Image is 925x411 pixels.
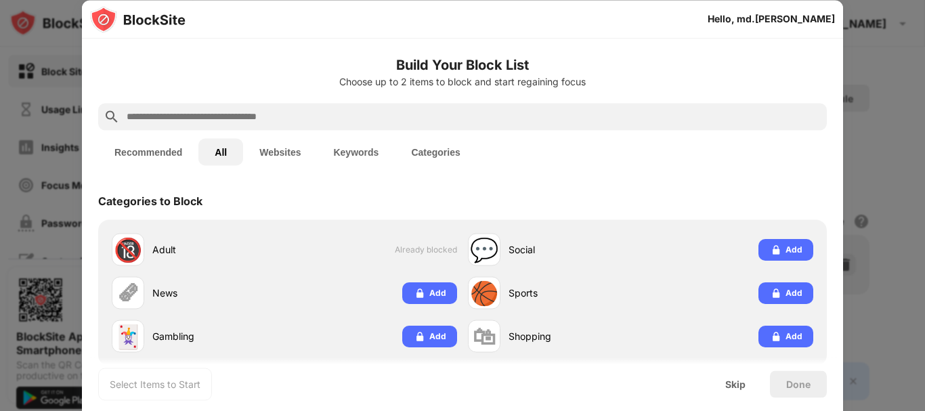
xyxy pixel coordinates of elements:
[98,76,827,87] div: Choose up to 2 items to block and start regaining focus
[98,54,827,74] h6: Build Your Block List
[470,236,498,263] div: 💬
[509,286,641,300] div: Sports
[395,138,476,165] button: Categories
[98,138,198,165] button: Recommended
[110,377,200,391] div: Select Items to Start
[429,286,446,299] div: Add
[509,329,641,343] div: Shopping
[786,378,811,389] div: Done
[786,329,802,343] div: Add
[473,322,496,350] div: 🛍
[198,138,243,165] button: All
[90,5,186,33] img: logo-blocksite.svg
[786,242,802,256] div: Add
[243,138,317,165] button: Websites
[725,378,746,389] div: Skip
[470,279,498,307] div: 🏀
[152,286,284,300] div: News
[114,236,142,263] div: 🔞
[786,286,802,299] div: Add
[395,244,457,255] span: Already blocked
[152,242,284,257] div: Adult
[116,279,139,307] div: 🗞
[429,329,446,343] div: Add
[104,108,120,125] img: search.svg
[708,14,835,24] div: Hello, md.[PERSON_NAME]
[152,329,284,343] div: Gambling
[317,138,395,165] button: Keywords
[98,194,202,207] div: Categories to Block
[509,242,641,257] div: Social
[114,322,142,350] div: 🃏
